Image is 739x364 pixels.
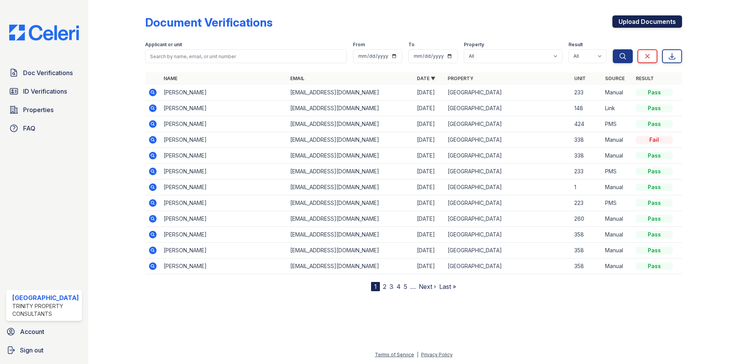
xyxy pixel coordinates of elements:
td: PMS [602,195,633,211]
td: [DATE] [414,243,445,258]
td: [PERSON_NAME] [161,85,287,101]
td: Manual [602,179,633,195]
div: Pass [636,152,673,159]
img: CE_Logo_Blue-a8612792a0a2168367f1c8372b55b34899dd931a85d93a1a3d3e32e68fde9ad4.png [3,25,85,40]
td: [EMAIL_ADDRESS][DOMAIN_NAME] [287,179,414,195]
td: [EMAIL_ADDRESS][DOMAIN_NAME] [287,258,414,274]
td: [DATE] [414,85,445,101]
td: 358 [571,243,602,258]
td: [DATE] [414,258,445,274]
label: Result [568,42,583,48]
td: [DATE] [414,211,445,227]
td: [PERSON_NAME] [161,101,287,116]
div: Pass [636,247,673,254]
a: ID Verifications [6,84,82,99]
a: 5 [404,283,407,290]
span: Account [20,327,44,336]
div: Pass [636,199,673,207]
a: Account [3,324,85,339]
td: 338 [571,132,602,148]
td: [PERSON_NAME] [161,258,287,274]
td: [DATE] [414,195,445,211]
td: [DATE] [414,132,445,148]
td: PMS [602,116,633,132]
td: Manual [602,211,633,227]
label: Applicant or unit [145,42,182,48]
td: Manual [602,227,633,243]
a: Email [290,75,304,81]
td: [GEOGRAPHIC_DATA] [445,195,571,211]
td: 1 [571,179,602,195]
div: | [417,352,418,357]
span: ID Verifications [23,87,67,96]
div: Pass [636,89,673,96]
a: Next › [419,283,436,290]
td: [EMAIL_ADDRESS][DOMAIN_NAME] [287,227,414,243]
td: [GEOGRAPHIC_DATA] [445,148,571,164]
div: Pass [636,104,673,112]
td: [EMAIL_ADDRESS][DOMAIN_NAME] [287,85,414,101]
a: Name [164,75,177,81]
div: Pass [636,168,673,175]
td: [DATE] [414,148,445,164]
td: 424 [571,116,602,132]
td: 148 [571,101,602,116]
a: Upload Documents [612,15,682,28]
div: Pass [636,120,673,128]
td: [DATE] [414,116,445,132]
a: 3 [390,283,393,290]
a: Source [605,75,625,81]
a: Doc Verifications [6,65,82,81]
span: Properties [23,105,54,114]
td: [EMAIL_ADDRESS][DOMAIN_NAME] [287,195,414,211]
td: 233 [571,85,602,101]
td: 223 [571,195,602,211]
div: Pass [636,262,673,270]
label: To [408,42,415,48]
td: [PERSON_NAME] [161,179,287,195]
a: 2 [383,283,386,290]
td: [DATE] [414,179,445,195]
td: [DATE] [414,101,445,116]
label: From [353,42,365,48]
a: Property [448,75,473,81]
td: [EMAIL_ADDRESS][DOMAIN_NAME] [287,132,414,148]
input: Search by name, email, or unit number [145,49,347,63]
td: [PERSON_NAME] [161,227,287,243]
td: [GEOGRAPHIC_DATA] [445,258,571,274]
a: Properties [6,102,82,117]
td: [GEOGRAPHIC_DATA] [445,243,571,258]
td: [PERSON_NAME] [161,195,287,211]
td: Link [602,101,633,116]
td: [GEOGRAPHIC_DATA] [445,227,571,243]
td: [PERSON_NAME] [161,164,287,179]
td: [PERSON_NAME] [161,243,287,258]
td: [DATE] [414,227,445,243]
td: [GEOGRAPHIC_DATA] [445,164,571,179]
td: [EMAIL_ADDRESS][DOMAIN_NAME] [287,211,414,227]
td: [PERSON_NAME] [161,148,287,164]
td: [GEOGRAPHIC_DATA] [445,211,571,227]
td: Manual [602,258,633,274]
a: Unit [574,75,586,81]
a: Terms of Service [375,352,414,357]
a: Sign out [3,342,85,358]
a: Last » [439,283,456,290]
td: [DATE] [414,164,445,179]
td: Manual [602,148,633,164]
div: 1 [371,282,380,291]
td: Manual [602,243,633,258]
td: 338 [571,148,602,164]
a: Result [636,75,654,81]
td: [PERSON_NAME] [161,116,287,132]
td: Manual [602,85,633,101]
td: [EMAIL_ADDRESS][DOMAIN_NAME] [287,243,414,258]
span: Doc Verifications [23,68,73,77]
td: [EMAIL_ADDRESS][DOMAIN_NAME] [287,101,414,116]
td: 358 [571,227,602,243]
div: Pass [636,215,673,223]
td: [PERSON_NAME] [161,211,287,227]
div: Fail [636,136,673,144]
td: 260 [571,211,602,227]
